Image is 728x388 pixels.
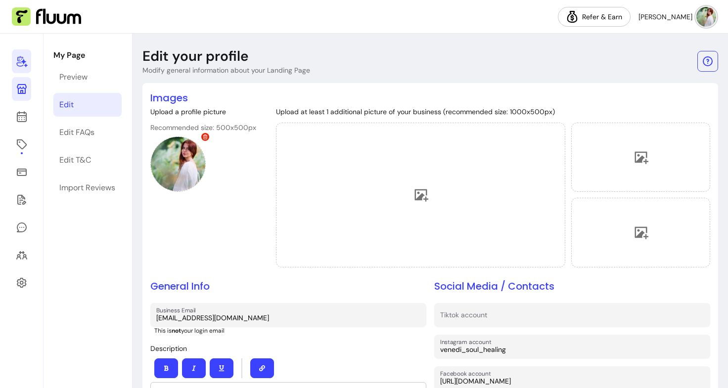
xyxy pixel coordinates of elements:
[638,7,716,27] button: avatar[PERSON_NAME]
[696,7,716,27] img: avatar
[53,121,122,144] a: Edit FAQs
[142,47,249,65] p: Edit your profile
[276,107,710,117] p: Upload at least 1 additional picture of your business (recommended size: 1000x500px)
[151,137,205,191] img: https://d22cr2pskkweo8.cloudfront.net/7e27ad3a-94e1-4966-9715-0baaa4f9e34c
[150,91,710,105] h2: Images
[12,188,31,212] a: Forms
[12,7,81,26] img: Fluum Logo
[12,160,31,184] a: Sales
[172,327,181,335] b: not
[12,216,31,239] a: My Messages
[59,127,94,138] div: Edit FAQs
[53,148,122,172] a: Edit T&C
[150,344,187,353] span: Description
[142,65,310,75] p: Modify general information about your Landing Page
[150,279,426,293] h2: General Info
[150,107,256,117] p: Upload a profile picture
[638,12,692,22] span: [PERSON_NAME]
[59,99,74,111] div: Edit
[12,77,31,101] a: My Page
[150,136,206,192] div: Profile picture
[12,105,31,129] a: Calendar
[59,71,88,83] div: Preview
[12,243,31,267] a: Clients
[12,271,31,295] a: Settings
[53,49,122,61] p: My Page
[440,345,704,354] input: Instagram account
[156,306,199,314] label: Business Email
[440,369,494,378] label: Facebook account
[150,123,256,132] p: Recommended size: 500x500px
[12,132,31,156] a: Offerings
[156,313,420,323] input: Business Email
[53,176,122,200] a: Import Reviews
[154,327,426,335] p: This is your login email
[59,154,91,166] div: Edit T&C
[440,313,704,323] input: Tiktok account
[12,49,31,73] a: Home
[440,338,495,346] label: Instagram account
[53,93,122,117] a: Edit
[53,65,122,89] a: Preview
[59,182,115,194] div: Import Reviews
[440,376,704,386] input: Facebook account
[558,7,631,27] a: Refer & Earn
[434,279,710,293] h2: Social Media / Contacts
